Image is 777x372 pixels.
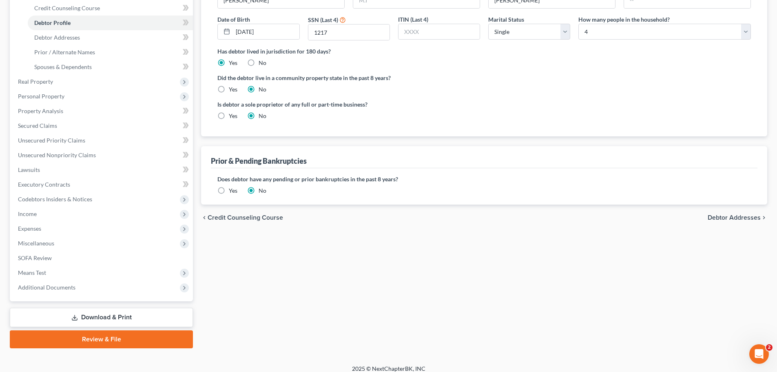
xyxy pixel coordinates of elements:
label: No [259,85,266,94]
button: Debtor Addresses chevron_right [708,214,767,221]
a: Debtor Profile [28,16,193,30]
span: Property Analysis [18,107,63,114]
label: Did the debtor live in a community property state in the past 8 years? [217,74,751,82]
label: Is debtor a sole proprietor of any full or part-time business? [217,100,480,109]
a: Review & File [10,330,193,348]
label: No [259,112,266,120]
label: Yes [229,187,237,195]
a: Credit Counseling Course [28,1,193,16]
button: chevron_left Credit Counseling Course [201,214,283,221]
input: XXXX [308,25,390,40]
span: Credit Counseling Course [34,4,100,11]
span: Personal Property [18,93,64,100]
a: Spouses & Dependents [28,60,193,74]
label: Marital Status [488,15,524,24]
iframe: Intercom live chat [749,344,769,364]
span: Codebtors Insiders & Notices [18,196,92,203]
span: Unsecured Nonpriority Claims [18,151,96,158]
span: SOFA Review [18,254,52,261]
label: ITIN (Last 4) [398,15,428,24]
span: Credit Counseling Course [208,214,283,221]
label: No [259,187,266,195]
i: chevron_right [761,214,767,221]
span: Secured Claims [18,122,57,129]
label: Does debtor have any pending or prior bankruptcies in the past 8 years? [217,175,751,183]
span: Expenses [18,225,41,232]
label: No [259,59,266,67]
span: Income [18,210,37,217]
span: Spouses & Dependents [34,63,92,70]
a: Lawsuits [11,163,193,177]
span: Unsecured Priority Claims [18,137,85,144]
a: Secured Claims [11,118,193,133]
span: Prior / Alternate Names [34,49,95,56]
a: Prior / Alternate Names [28,45,193,60]
label: How many people in the household? [578,15,670,24]
label: Yes [229,112,237,120]
span: Means Test [18,269,46,276]
a: SOFA Review [11,251,193,265]
label: Has debtor lived in jurisdiction for 180 days? [217,47,751,56]
a: Download & Print [10,308,193,327]
div: Prior & Pending Bankruptcies [211,156,307,166]
span: Real Property [18,78,53,85]
a: Unsecured Priority Claims [11,133,193,148]
a: Unsecured Nonpriority Claims [11,148,193,163]
label: Yes [229,59,237,67]
span: Additional Documents [18,284,75,291]
a: Executory Contracts [11,177,193,192]
i: chevron_left [201,214,208,221]
a: Debtor Addresses [28,30,193,45]
span: Debtor Profile [34,19,71,26]
a: Property Analysis [11,104,193,118]
span: 2 [766,344,773,351]
label: Yes [229,85,237,94]
span: Debtor Addresses [34,34,80,41]
input: XXXX [398,24,480,40]
span: Miscellaneous [18,240,54,247]
label: Date of Birth [217,15,250,24]
label: SSN (Last 4) [308,16,338,24]
input: MM/DD/YYYY [233,24,299,40]
span: Debtor Addresses [708,214,761,221]
span: Executory Contracts [18,181,70,188]
span: Lawsuits [18,166,40,173]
